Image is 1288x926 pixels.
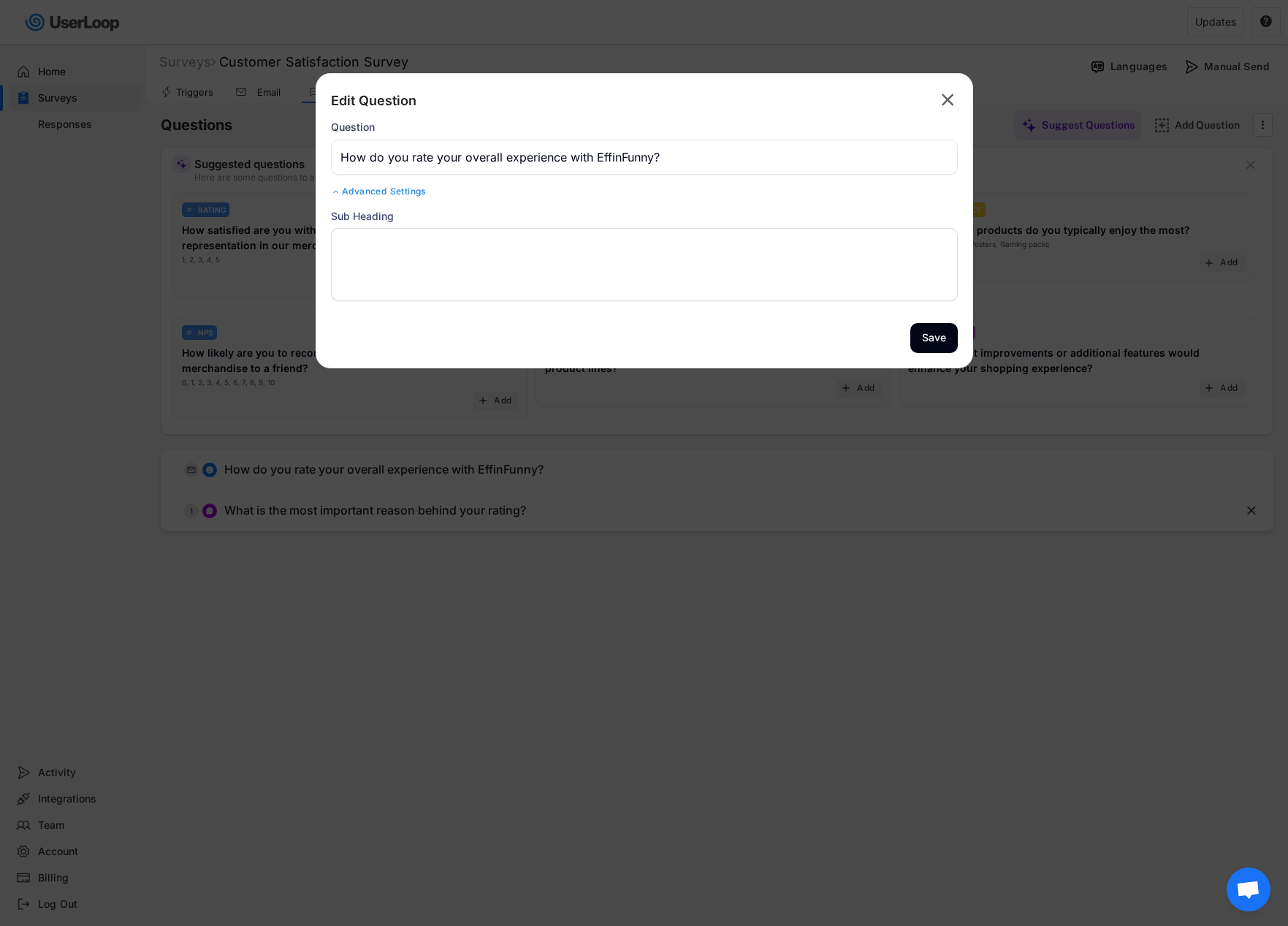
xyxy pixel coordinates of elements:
[910,323,958,353] button: Save
[331,208,958,224] div: Sub Heading
[331,121,375,134] div: Question
[1227,868,1270,911] a: Open chat
[331,92,416,110] div: Edit Question
[942,89,954,110] text: 
[331,186,958,197] div: Advanced Settings
[331,140,958,175] input: Type your question here...
[937,88,958,112] button: 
